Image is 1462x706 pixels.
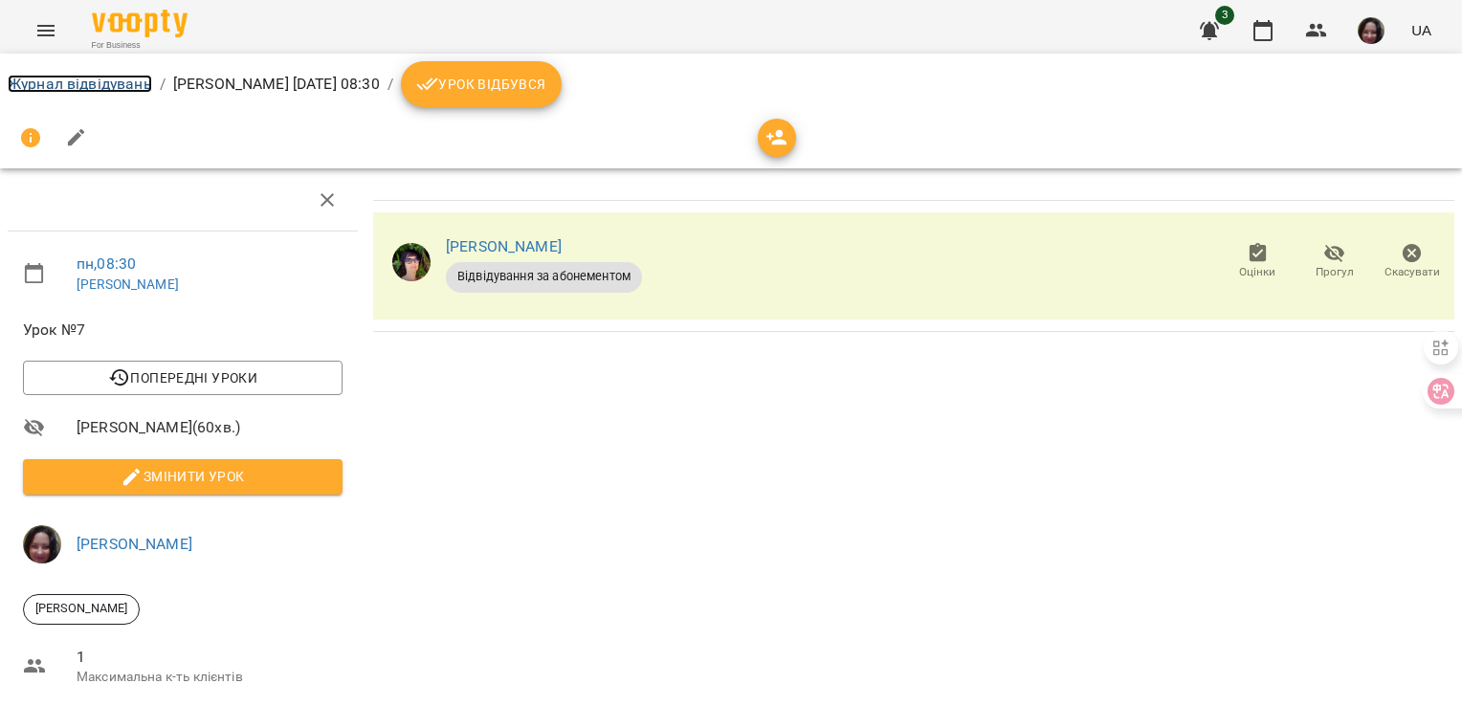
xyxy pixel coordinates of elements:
span: [PERSON_NAME] [24,600,139,617]
button: Урок відбувся [401,61,562,107]
a: [PERSON_NAME] [446,237,562,255]
li: / [388,73,393,96]
span: UA [1411,20,1431,40]
span: 1 [77,646,343,669]
span: Урок відбувся [416,73,546,96]
img: f9e39cdb5bec3604dc732080a3a941f3.png [392,243,431,281]
a: Журнал відвідувань [8,75,152,93]
span: 3 [1215,6,1234,25]
a: пн , 08:30 [77,254,136,273]
nav: breadcrumb [8,61,1454,107]
button: Змінити урок [23,459,343,494]
a: [PERSON_NAME] [77,276,179,292]
button: Попередні уроки [23,361,343,395]
span: [PERSON_NAME] ( 60 хв. ) [77,416,343,439]
span: Попередні уроки [38,366,327,389]
p: Максимальна к-ть клієнтів [77,668,343,687]
img: Voopty Logo [92,10,188,37]
img: c392714b9cc78b4da8dcbe4c29c832ef.png [23,525,61,563]
button: UA [1404,12,1439,48]
div: [PERSON_NAME] [23,594,140,625]
span: Прогул [1316,264,1354,280]
span: Оцінки [1239,264,1275,280]
span: For Business [92,39,188,52]
button: Скасувати [1373,235,1451,289]
button: Menu [23,8,69,54]
p: [PERSON_NAME] [DATE] 08:30 [173,73,380,96]
span: Скасувати [1384,264,1440,280]
span: Урок №7 [23,319,343,342]
button: Оцінки [1219,235,1296,289]
span: Відвідування за абонементом [446,268,642,285]
img: c392714b9cc78b4da8dcbe4c29c832ef.png [1358,17,1384,44]
li: / [160,73,166,96]
button: Прогул [1296,235,1374,289]
a: [PERSON_NAME] [77,535,192,553]
span: Змінити урок [38,465,327,488]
